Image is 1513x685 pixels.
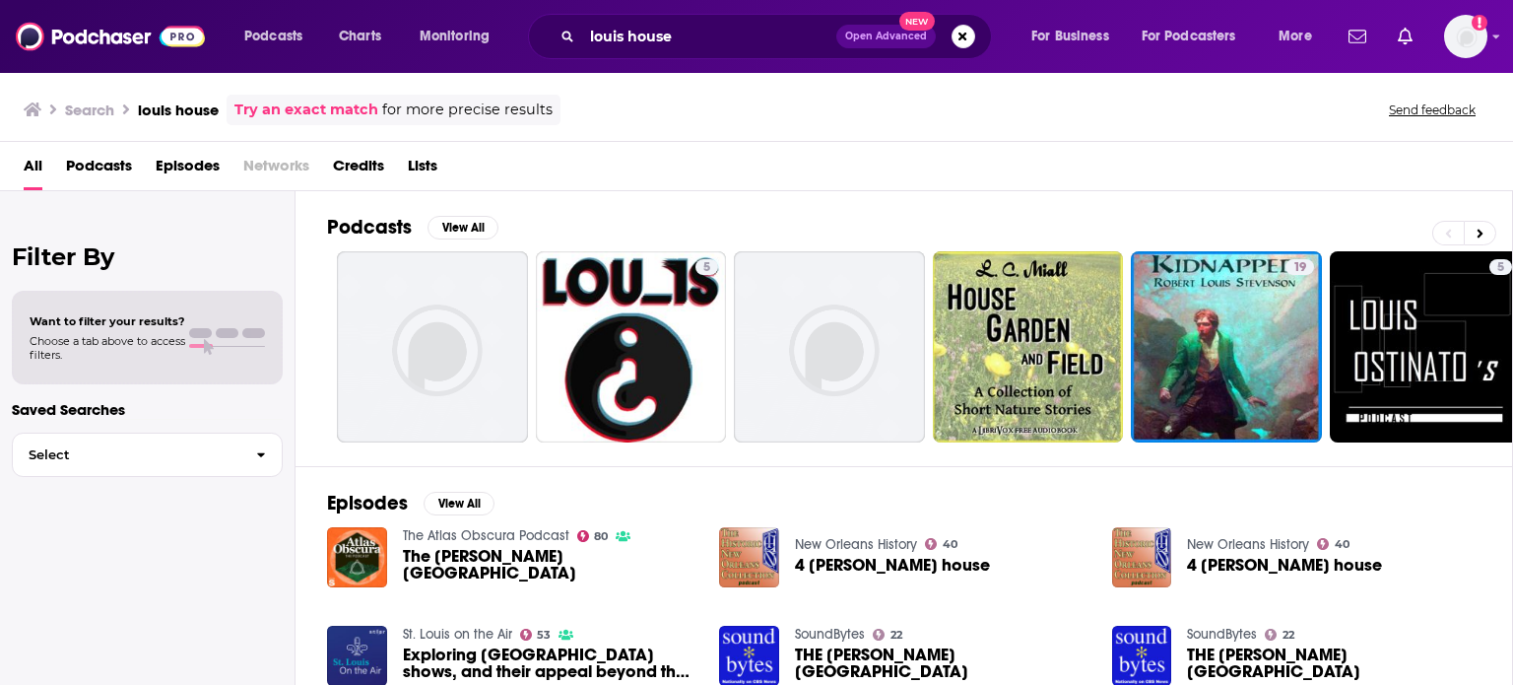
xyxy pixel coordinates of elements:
[1317,538,1349,550] a: 40
[333,150,384,190] a: Credits
[719,527,779,587] img: 4 Louis Adam house
[420,23,490,50] span: Monitoring
[12,242,283,271] h2: Filter By
[408,150,437,190] a: Lists
[582,21,836,52] input: Search podcasts, credits, & more...
[12,433,283,477] button: Select
[1187,557,1382,574] span: 4 [PERSON_NAME] house
[1031,23,1109,50] span: For Business
[1018,21,1134,52] button: open menu
[327,491,408,515] h2: Episodes
[795,647,1088,680] a: THE LOUIS ARMSTRONG HOUSE
[406,21,515,52] button: open menu
[1265,21,1337,52] button: open menu
[1285,259,1314,275] a: 19
[1142,23,1236,50] span: For Podcasters
[943,540,957,549] span: 40
[138,101,219,119] h3: louis house
[1112,527,1172,587] img: 4 Louis Adam house
[156,150,220,190] a: Episodes
[1129,21,1265,52] button: open menu
[24,150,42,190] a: All
[795,536,917,553] a: New Orleans History
[428,216,498,240] button: View All
[1341,20,1374,53] a: Show notifications dropdown
[795,557,990,574] a: 4 Louis Adam house
[12,400,283,419] p: Saved Searches
[403,548,696,582] a: The Louis Armstrong House Museum
[66,150,132,190] a: Podcasts
[1497,258,1504,278] span: 5
[230,21,328,52] button: open menu
[1335,540,1349,549] span: 40
[1472,15,1487,31] svg: Add a profile image
[13,448,240,461] span: Select
[695,259,718,275] a: 5
[1187,647,1480,680] a: THE LOUIS ARMSTRONG HOUSE
[65,101,114,119] h3: Search
[537,631,551,640] span: 53
[520,629,552,641] a: 53
[403,527,569,544] a: The Atlas Obscura Podcast
[403,647,696,680] a: Exploring St. Louis house shows, and their appeal beyond the stage
[243,150,309,190] span: Networks
[795,557,990,574] span: 4 [PERSON_NAME] house
[795,647,1088,680] span: THE [PERSON_NAME][GEOGRAPHIC_DATA]
[1489,259,1512,275] a: 5
[703,258,710,278] span: 5
[1390,20,1420,53] a: Show notifications dropdown
[899,12,935,31] span: New
[1283,631,1294,640] span: 22
[1279,23,1312,50] span: More
[424,492,494,515] button: View All
[1444,15,1487,58] span: Logged in as smeizlik
[1383,102,1481,118] button: Send feedback
[326,21,393,52] a: Charts
[577,530,609,542] a: 80
[536,251,727,443] a: 5
[836,25,936,48] button: Open AdvancedNew
[890,631,902,640] span: 22
[30,314,185,328] span: Want to filter your results?
[1293,258,1306,278] span: 19
[30,334,185,362] span: Choose a tab above to access filters.
[925,538,957,550] a: 40
[795,626,865,643] a: SoundBytes
[16,18,205,55] img: Podchaser - Follow, Share and Rate Podcasts
[1265,629,1294,641] a: 22
[1131,251,1322,443] a: 19
[873,629,902,641] a: 22
[1444,15,1487,58] img: User Profile
[1187,647,1480,680] span: THE [PERSON_NAME][GEOGRAPHIC_DATA]
[403,548,696,582] span: The [PERSON_NAME][GEOGRAPHIC_DATA]
[327,215,412,240] h2: Podcasts
[327,215,498,240] a: PodcastsView All
[327,491,494,515] a: EpisodesView All
[1187,536,1309,553] a: New Orleans History
[594,532,608,541] span: 80
[547,14,1011,59] div: Search podcasts, credits, & more...
[1187,557,1382,574] a: 4 Louis Adam house
[382,99,553,121] span: for more precise results
[403,626,512,643] a: St. Louis on the Air
[1444,15,1487,58] button: Show profile menu
[845,32,927,41] span: Open Advanced
[234,99,378,121] a: Try an exact match
[403,647,696,680] span: Exploring [GEOGRAPHIC_DATA] shows, and their appeal beyond the stage
[339,23,381,50] span: Charts
[327,527,387,587] img: The Louis Armstrong House Museum
[1187,626,1257,643] a: SoundBytes
[244,23,302,50] span: Podcasts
